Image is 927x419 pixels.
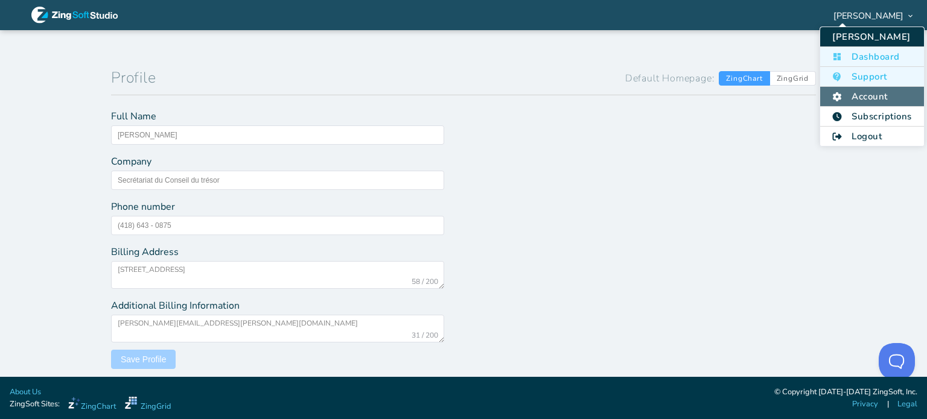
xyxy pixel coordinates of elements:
[118,126,438,144] input: John
[719,71,769,86] span: ZingChart
[832,30,910,43] span: [PERSON_NAME]
[820,27,923,146] ul: [PERSON_NAME]
[897,399,917,410] a: Legal
[111,200,444,216] label: Phone number
[111,350,176,369] button: Save Profile
[820,127,923,146] li: Logout
[852,399,878,410] a: Privacy
[68,397,116,412] a: ZingChart
[111,109,444,125] label: Full Name
[111,67,156,90] h2: Profile
[820,67,923,87] li: Support
[111,154,444,171] label: Company
[820,87,923,107] li: Account
[820,107,923,127] li: Subscriptions
[111,245,444,261] label: Billing Address
[121,355,166,364] span: Save Profile
[774,386,917,399] div: © Copyright [DATE]-[DATE] ZingSoft, Inc.
[118,171,438,189] input: Your Company
[412,331,438,339] span: 31 / 200
[719,71,816,86] div: radio-group
[118,216,438,235] input: (xxx) xxx - xxxx
[770,71,816,86] span: ZingGrid
[887,399,889,410] span: |
[412,277,438,286] span: 58 / 200
[111,298,444,315] label: Additional Billing Information
[625,71,715,86] h4: Default Homepage:
[833,11,903,20] span: [PERSON_NAME]
[879,343,915,379] iframe: Help Scout Beacon - Open
[125,397,171,412] a: ZingGrid
[831,11,913,19] div: [PERSON_NAME]
[10,386,41,398] a: About Us
[10,399,60,410] span: ZingSoft Sites:
[820,47,923,67] li: Dashboard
